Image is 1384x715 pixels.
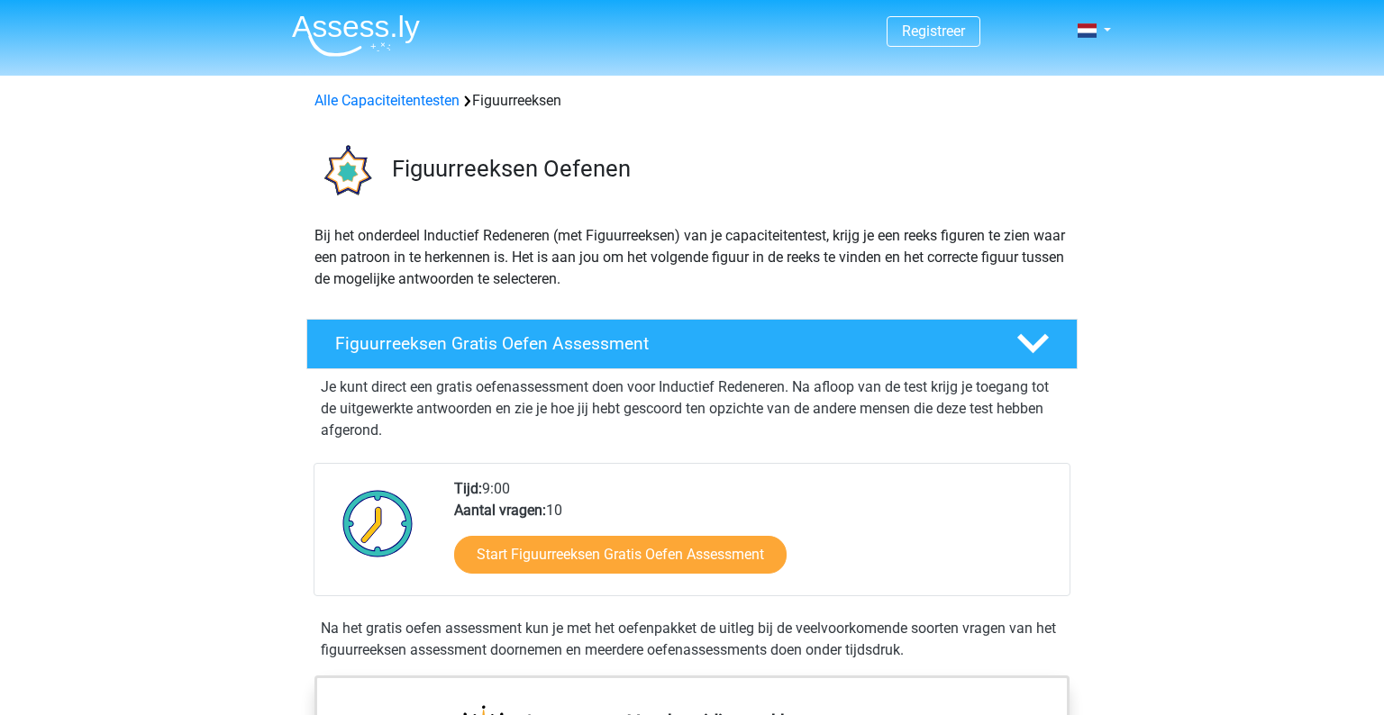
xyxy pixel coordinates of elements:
p: Bij het onderdeel Inductief Redeneren (met Figuurreeksen) van je capaciteitentest, krijg je een r... [314,225,1070,290]
h4: Figuurreeksen Gratis Oefen Assessment [335,333,988,354]
div: Figuurreeksen [307,90,1077,112]
a: Start Figuurreeksen Gratis Oefen Assessment [454,536,787,574]
p: Je kunt direct een gratis oefenassessment doen voor Inductief Redeneren. Na afloop van de test kr... [321,376,1063,441]
b: Tijd: [454,480,482,497]
a: Figuurreeksen Gratis Oefen Assessment [299,319,1085,369]
b: Aantal vragen: [454,502,546,519]
h3: Figuurreeksen Oefenen [392,155,1063,183]
a: Registreer [902,23,965,40]
img: figuurreeksen [307,133,384,210]
a: Alle Capaciteitentesten [314,92,460,109]
img: Klok [332,478,423,568]
div: 9:00 10 [441,478,1069,595]
div: Na het gratis oefen assessment kun je met het oefenpakket de uitleg bij de veelvoorkomende soorte... [314,618,1070,661]
img: Assessly [292,14,420,57]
